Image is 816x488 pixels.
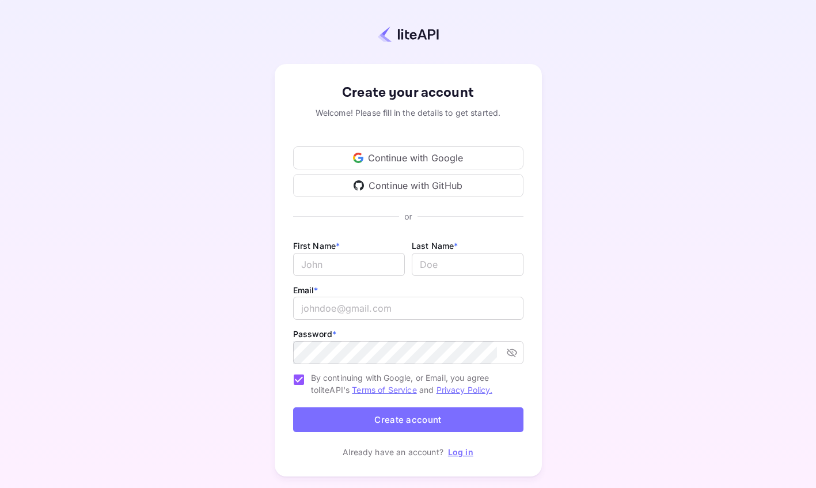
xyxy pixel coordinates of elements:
p: Already have an account? [343,446,443,458]
div: Continue with GitHub [293,174,523,197]
div: Create your account [293,82,523,103]
label: Password [293,329,336,339]
button: Create account [293,407,523,432]
input: johndoe@gmail.com [293,297,523,320]
label: First Name [293,241,340,251]
a: Log in [448,447,473,457]
button: toggle password visibility [502,342,522,363]
span: By continuing with Google, or Email, you agree to liteAPI's and [311,372,514,396]
div: Welcome! Please fill in the details to get started. [293,107,523,119]
a: Privacy Policy. [437,385,492,395]
input: John [293,253,405,276]
label: Last Name [412,241,458,251]
a: Terms of Service [352,385,416,395]
label: Email [293,285,318,295]
input: Doe [412,253,523,276]
img: liteapi [378,26,439,43]
div: Continue with Google [293,146,523,169]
